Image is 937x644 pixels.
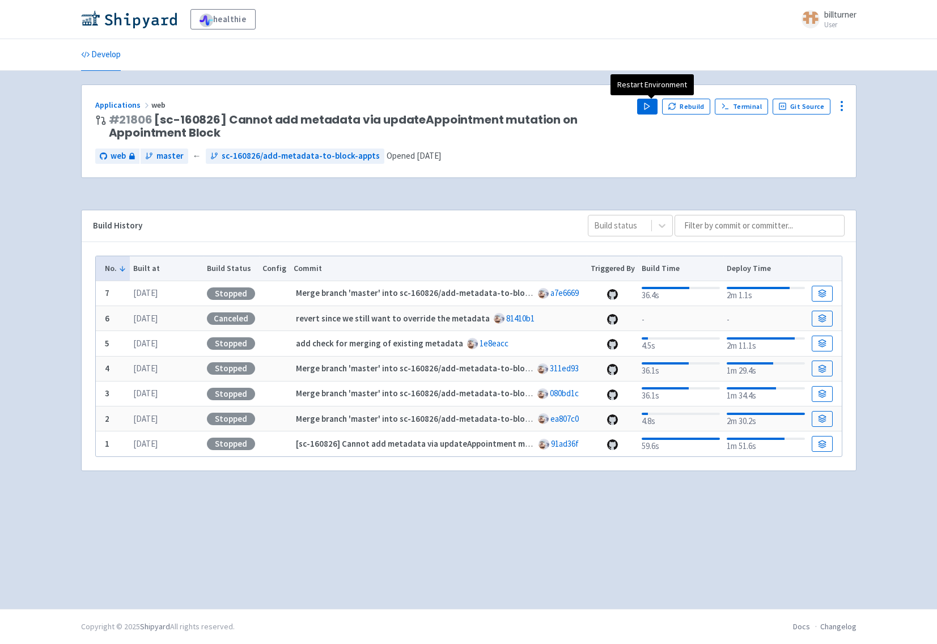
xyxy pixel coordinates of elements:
[105,388,109,399] b: 3
[133,287,158,298] time: [DATE]
[95,100,151,110] a: Applications
[637,99,658,115] button: Play
[133,363,158,374] time: [DATE]
[190,9,256,29] a: healthie
[203,256,259,281] th: Build Status
[156,150,184,163] span: master
[296,363,558,374] strong: Merge branch 'master' into sc-160826/add-metadata-to-block-appts
[812,386,832,402] a: Build Details
[675,215,845,236] input: Filter by commit or committer...
[662,99,711,115] button: Rebuild
[727,385,804,402] div: 1m 34.4s
[140,621,170,632] a: Shipyard
[207,413,255,425] div: Stopped
[642,410,719,428] div: 4.8s
[417,150,441,161] time: [DATE]
[95,149,139,164] a: web
[727,410,804,428] div: 2m 30.2s
[642,285,719,302] div: 36.4s
[812,336,832,351] a: Build Details
[793,621,810,632] a: Docs
[715,99,768,115] a: Terminal
[133,313,158,324] time: [DATE]
[723,256,808,281] th: Deploy Time
[727,285,804,302] div: 2m 1.1s
[587,256,638,281] th: Triggered By
[296,438,639,449] strong: [sc-160826] Cannot add metadata via updateAppointment mutation on Appointment Block
[151,100,167,110] span: web
[130,256,203,281] th: Built at
[824,21,857,28] small: User
[820,621,857,632] a: Changelog
[550,363,579,374] a: 311ed93
[105,413,109,424] b: 2
[480,338,508,349] a: 1e8eacc
[207,312,255,325] div: Canceled
[638,256,723,281] th: Build Time
[133,438,158,449] time: [DATE]
[642,360,719,378] div: 36.1s
[105,338,109,349] b: 5
[642,311,719,327] div: -
[773,99,831,115] a: Git Source
[290,256,587,281] th: Commit
[141,149,188,164] a: master
[551,438,579,449] a: 91ad36f
[207,362,255,375] div: Stopped
[93,219,570,232] div: Build History
[111,150,126,163] span: web
[387,150,441,161] span: Opened
[812,436,832,452] a: Build Details
[105,313,109,324] b: 6
[109,112,152,128] a: #21806
[812,361,832,376] a: Build Details
[296,338,463,349] strong: add check for merging of existing metadata
[824,9,857,20] span: billturner
[642,435,719,453] div: 59.6s
[206,149,384,164] a: sc-160826/add-metadata-to-block-appts
[105,262,126,274] button: No.
[727,360,804,378] div: 1m 29.4s
[133,338,158,349] time: [DATE]
[642,385,719,402] div: 36.1s
[105,287,109,298] b: 7
[795,10,857,28] a: billturner User
[812,411,832,427] a: Build Details
[296,413,558,424] strong: Merge branch 'master' into sc-160826/add-metadata-to-block-appts
[207,337,255,350] div: Stopped
[133,413,158,424] time: [DATE]
[812,286,832,302] a: Build Details
[296,313,490,324] strong: revert since we still want to override the metadata
[105,438,109,449] b: 1
[550,413,579,424] a: ea807c0
[259,256,290,281] th: Config
[81,39,121,71] a: Develop
[81,621,235,633] div: Copyright © 2025 All rights reserved.
[207,388,255,400] div: Stopped
[642,335,719,353] div: 4.5s
[727,435,804,453] div: 1m 51.6s
[550,287,579,298] a: a7e6669
[296,388,558,399] strong: Merge branch 'master' into sc-160826/add-metadata-to-block-appts
[207,287,255,300] div: Stopped
[193,150,201,163] span: ←
[105,363,109,374] b: 4
[550,388,579,399] a: 080bd1c
[222,150,380,163] span: sc-160826/add-metadata-to-block-appts
[81,10,177,28] img: Shipyard logo
[207,438,255,450] div: Stopped
[812,311,832,327] a: Build Details
[727,335,804,353] div: 2m 11.1s
[506,313,535,324] a: 81410b1
[109,113,628,139] span: [sc-160826] Cannot add metadata via updateAppointment mutation on Appointment Block
[296,287,558,298] strong: Merge branch 'master' into sc-160826/add-metadata-to-block-appts
[727,311,804,327] div: -
[133,388,158,399] time: [DATE]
